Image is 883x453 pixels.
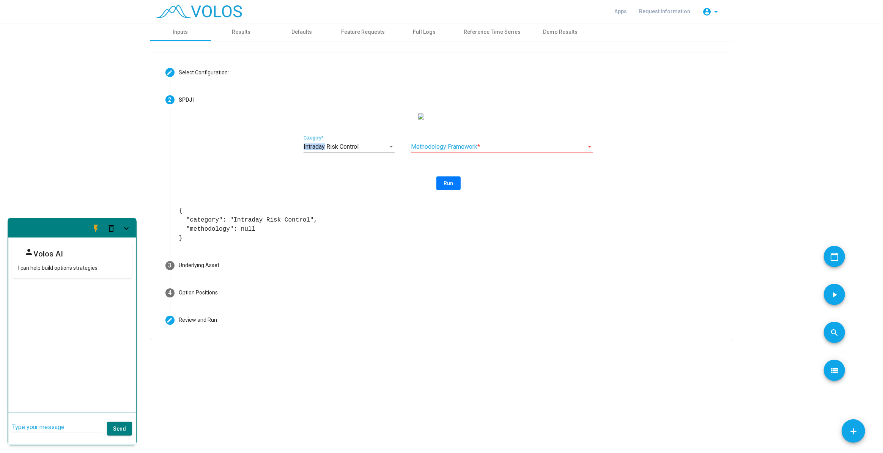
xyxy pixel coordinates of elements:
[824,246,845,267] button: Add icon
[436,176,461,190] button: Run
[639,8,691,14] span: Request Information
[232,28,250,36] div: Results
[824,322,845,343] button: Add icon
[91,224,101,233] mat-icon: flash_on
[712,7,721,16] mat-icon: arrow_drop_down
[24,247,33,256] mat-icon: person
[167,69,173,75] mat-icon: create
[179,289,218,297] div: Option Positions
[842,419,865,443] button: Add icon
[168,289,172,296] span: 4
[342,28,385,36] div: Feature Requests
[113,426,126,432] span: Send
[830,366,839,375] mat-icon: view_list
[615,8,627,14] span: Apps
[168,262,172,269] span: 3
[418,113,479,120] img: sandp.png
[824,360,845,381] button: Add icon
[107,422,132,436] button: Send
[179,69,229,77] div: Select Configuration:
[830,328,839,337] mat-icon: search
[543,28,578,36] div: Demo Results
[824,284,845,305] button: Add icon
[444,180,453,186] span: Run
[464,28,521,36] div: Reference Time Series
[304,143,359,150] span: Intraday Risk Control
[703,7,712,16] mat-icon: account_circle
[24,247,63,260] mat-card-title: Volos AI
[179,96,198,104] div: SPDJI
[848,426,858,436] mat-icon: add
[168,96,172,103] span: 2
[122,224,131,233] mat-icon: keyboard_arrow_down
[609,5,633,18] a: Apps
[413,28,436,36] div: Full Logs
[107,224,116,233] mat-icon: delete_outline
[830,252,839,261] mat-icon: calendar_today
[633,5,697,18] a: Request Information
[167,317,173,323] mat-icon: create
[179,261,220,269] div: Underlying Asset
[830,290,839,299] mat-icon: play_arrow
[173,28,188,36] div: Inputs
[292,28,312,36] div: Defaults
[179,206,718,243] pre: { "category": "Intraday Risk Control", "methodology": null }
[18,264,126,272] mat-card-content: I can help build options strategies.
[179,316,217,324] div: Review and Run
